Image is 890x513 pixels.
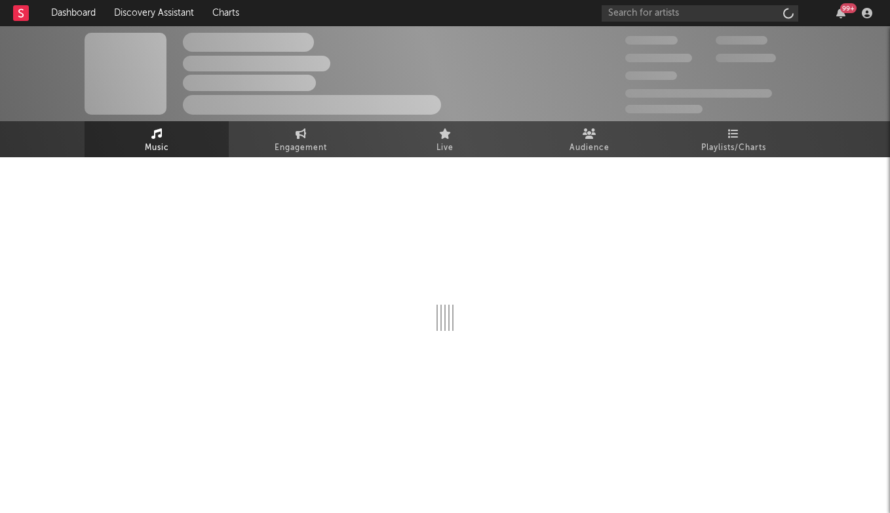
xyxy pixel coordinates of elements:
span: Jump Score: 85.0 [625,105,703,113]
input: Search for artists [602,5,798,22]
span: Engagement [275,140,327,156]
a: Music [85,121,229,157]
a: Live [373,121,517,157]
span: Music [145,140,169,156]
span: 50,000,000 Monthly Listeners [625,89,772,98]
span: Live [436,140,454,156]
span: 100,000 [625,71,677,80]
span: 100,000 [716,36,767,45]
span: Playlists/Charts [701,140,766,156]
a: Audience [517,121,661,157]
span: 50,000,000 [625,54,692,62]
div: 99 + [840,3,857,13]
a: Playlists/Charts [661,121,805,157]
span: 300,000 [625,36,678,45]
span: 1,000,000 [716,54,776,62]
button: 99+ [836,8,845,18]
a: Engagement [229,121,373,157]
span: Audience [570,140,609,156]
